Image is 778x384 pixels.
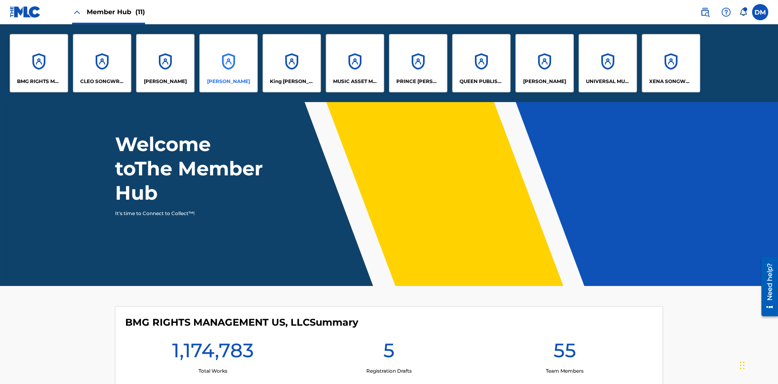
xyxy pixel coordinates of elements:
p: Total Works [199,367,227,375]
p: It's time to Connect to Collect™! [115,210,256,217]
a: AccountsPRINCE [PERSON_NAME] [389,34,447,92]
img: search [700,7,710,17]
p: ELVIS COSTELLO [144,78,187,85]
h1: 5 [383,338,395,367]
p: Registration Drafts [366,367,412,375]
a: AccountsBMG RIGHTS MANAGEMENT US, LLC [10,34,68,92]
p: BMG RIGHTS MANAGEMENT US, LLC [17,78,61,85]
a: Accounts[PERSON_NAME] [199,34,258,92]
iframe: Chat Widget [737,345,778,384]
div: Help [718,4,734,20]
a: Public Search [697,4,713,20]
a: Accounts[PERSON_NAME] [136,34,194,92]
span: (11) [135,8,145,16]
a: AccountsMUSIC ASSET MANAGEMENT (MAM) [326,34,384,92]
a: AccountsKing [PERSON_NAME] [263,34,321,92]
span: Member Hub [87,7,145,17]
a: AccountsQUEEN PUBLISHA [452,34,511,92]
p: XENA SONGWRITER [649,78,693,85]
p: CLEO SONGWRITER [80,78,124,85]
a: AccountsXENA SONGWRITER [642,34,700,92]
img: MLC Logo [10,6,41,18]
a: Accounts[PERSON_NAME] [515,34,574,92]
div: Notifications [739,8,747,16]
h1: 1,174,783 [172,338,254,367]
p: Team Members [546,367,583,375]
p: UNIVERSAL MUSIC PUB GROUP [586,78,630,85]
h1: 55 [554,338,576,367]
div: User Menu [752,4,768,20]
p: King McTesterson [270,78,314,85]
iframe: Resource Center [755,254,778,320]
p: PRINCE MCTESTERSON [396,78,440,85]
img: Close [72,7,82,17]
h4: BMG RIGHTS MANAGEMENT US, LLC [125,316,358,329]
img: help [721,7,731,17]
div: Drag [740,353,745,378]
h1: Welcome to The Member Hub [115,132,267,205]
p: QUEEN PUBLISHA [460,78,504,85]
p: RONALD MCTESTERSON [523,78,566,85]
a: AccountsCLEO SONGWRITER [73,34,131,92]
p: MUSIC ASSET MANAGEMENT (MAM) [333,78,377,85]
a: AccountsUNIVERSAL MUSIC PUB GROUP [579,34,637,92]
p: EYAMA MCSINGER [207,78,250,85]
